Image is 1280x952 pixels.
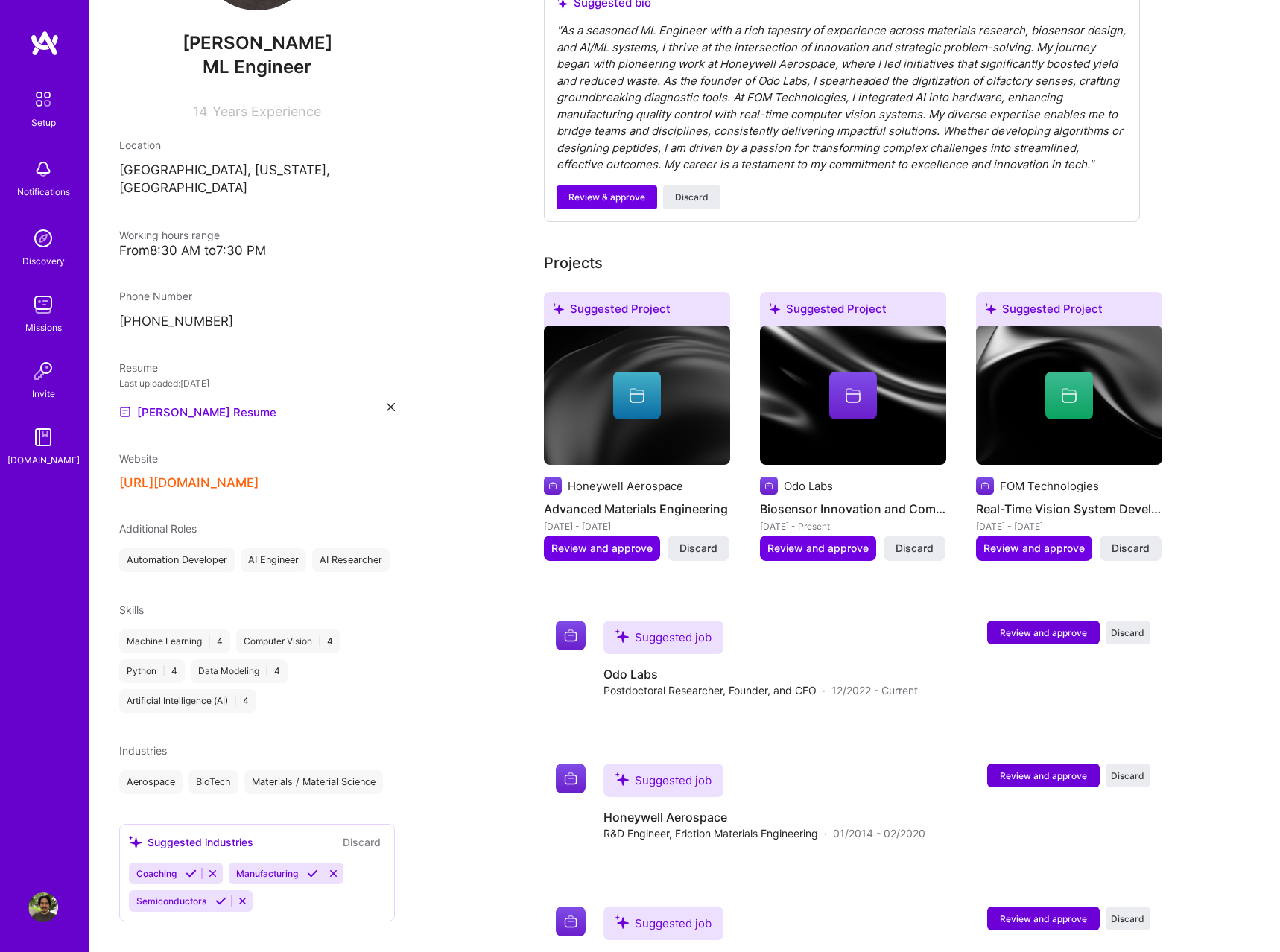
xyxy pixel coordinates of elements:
i: icon SuggestedTeams [553,303,564,314]
div: [DATE] - Present [760,518,946,534]
img: logo [30,30,60,57]
i: icon SuggestedTeams [615,915,629,929]
h4: Biosensor Innovation and Commercialization [760,499,946,518]
i: icon SuggestedTeams [615,629,629,643]
div: AI Researcher [312,548,390,572]
div: Suggested job [603,907,723,940]
span: 14 [193,104,208,119]
span: 01/2014 - 02/2020 [833,825,925,841]
img: Company logo [976,477,994,495]
div: From 8:30 AM to 7:30 PM [119,243,395,258]
i: icon SuggestedTeams [129,836,142,848]
span: | [265,665,268,677]
img: setup [28,83,59,115]
div: Projects [544,252,603,274]
span: Website [119,452,158,465]
div: Location [119,137,395,153]
img: discovery [28,223,58,253]
span: Working hours range [119,229,220,241]
img: cover [976,326,1162,466]
i: Reject [328,868,339,879]
img: Company logo [556,621,586,650]
button: Review and approve [987,907,1100,930]
i: icon Close [387,403,395,411]
span: Review and approve [1000,913,1087,925]
img: Company logo [760,477,778,495]
div: Notifications [17,184,70,200]
div: Suggested Project [544,292,730,331]
span: Discard [1111,913,1144,925]
div: Suggested job [603,764,723,797]
div: Python 4 [119,659,185,683]
img: Company logo [556,907,586,936]
span: Semiconductors [136,895,206,907]
img: Invite [28,356,58,386]
div: [DATE] - [DATE] [544,518,730,534]
span: | [234,695,237,707]
img: Company logo [556,764,586,793]
span: Review and approve [983,541,1085,556]
img: Company logo [544,477,562,495]
div: [DATE] - [DATE] [976,518,1162,534]
span: Discard [896,541,934,556]
button: Review and approve [987,621,1100,644]
button: Review and approve [760,536,876,561]
div: Suggested Project [760,292,946,331]
p: [GEOGRAPHIC_DATA], [US_STATE], [GEOGRAPHIC_DATA] [119,162,395,197]
span: ML Engineer [203,56,311,77]
h4: Odo Labs [603,666,918,682]
img: teamwork [28,290,58,320]
div: Machine Learning 4 [119,629,230,653]
div: Invite [32,386,55,402]
button: Discard [663,185,720,209]
button: Review and approve [987,764,1100,787]
button: Discard [338,834,385,851]
i: Accept [307,868,318,879]
span: Discard [1111,626,1144,639]
img: bell [28,154,58,184]
button: Discard [1106,907,1150,930]
button: Review and approve [544,536,660,561]
div: Data Modeling 4 [191,659,288,683]
h4: Advanced Materials Engineering [544,499,730,518]
div: " As a seasoned ML Engineer with a rich tapestry of experience across materials research, biosens... [557,22,1127,174]
span: R&D Engineer, Friction Materials Engineering [603,825,818,841]
span: Discard [679,541,717,556]
span: Skills [119,603,144,616]
img: guide book [28,422,58,452]
span: Years Experience [212,104,321,119]
span: Review & approve [568,191,645,204]
span: Review and approve [551,541,653,556]
div: Computer Vision 4 [236,629,340,653]
div: BioTech [188,770,238,794]
div: Setup [31,115,56,130]
i: Reject [207,868,218,879]
span: · [824,825,827,841]
i: icon SuggestedTeams [985,303,996,314]
i: Accept [186,868,197,879]
img: cover [544,326,730,466]
button: Review and approve [976,536,1092,561]
img: User Avatar [28,892,58,922]
div: Honeywell Aerospace [568,478,683,494]
div: AI Engineer [241,548,306,572]
h4: Real-Time Vision System Development [976,499,1162,518]
div: FOM Technologies [1000,478,1099,494]
div: Aerospace [119,770,183,794]
div: Suggested Project [976,292,1162,331]
span: 12/2022 - Current [831,682,918,698]
span: | [318,635,321,647]
span: · [823,682,826,698]
div: Suggested job [603,621,723,654]
button: Review & approve [557,185,657,209]
span: Manufacturing [236,868,298,879]
span: Industries [119,744,167,757]
span: Phone Number [119,290,192,302]
a: [PERSON_NAME] Resume [119,403,276,421]
button: Discard [1106,621,1150,644]
div: Artificial Intelligence (AI) 4 [119,689,256,713]
span: Discard [1112,541,1150,556]
i: Accept [215,895,226,907]
h4: Honeywell Aerospace [603,809,925,825]
span: | [162,665,165,677]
